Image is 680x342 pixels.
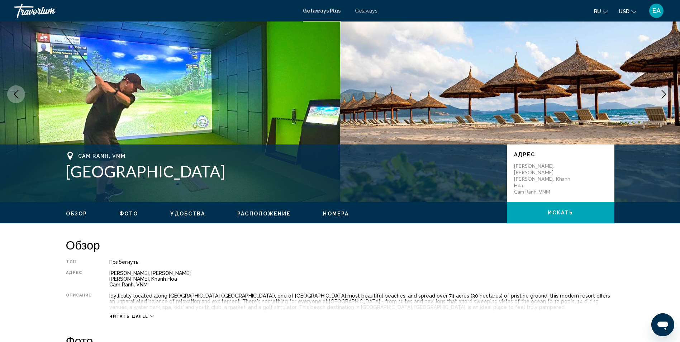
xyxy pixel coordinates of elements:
div: Тип [66,259,92,265]
button: Удобства [170,210,205,217]
div: Описание [66,293,92,310]
button: Next image [655,85,673,103]
button: Previous image [7,85,25,103]
button: Читать далее [109,314,154,319]
a: Getaways [355,8,377,14]
button: Номера [323,210,349,217]
button: Change language [594,6,608,16]
button: User Menu [647,3,666,18]
button: искать [507,202,614,223]
h2: Обзор [66,238,614,252]
span: ru [594,9,601,14]
span: USD [619,9,629,14]
button: Расположение [237,210,291,217]
span: EA [652,7,661,14]
div: Адрес [66,270,92,288]
div: Прибегнуть [109,259,614,265]
button: Change currency [619,6,636,16]
div: [PERSON_NAME], [PERSON_NAME] [PERSON_NAME], Khanh Hoa Cam Ranh, VNM [109,270,614,288]
span: Расположение [237,211,291,217]
span: Обзор [66,211,87,217]
h1: [GEOGRAPHIC_DATA] [66,162,500,181]
a: Travorium [14,4,296,18]
a: Getaways Plus [303,8,341,14]
span: Cam Ranh, VNM [78,153,126,159]
span: Читать далее [109,314,148,319]
span: Номера [323,211,349,217]
button: Обзор [66,210,87,217]
p: Адрес [514,152,607,157]
span: Фото [119,211,138,217]
button: Фото [119,210,138,217]
div: Idyllically located along [GEOGRAPHIC_DATA] ([GEOGRAPHIC_DATA]), one of [GEOGRAPHIC_DATA] most be... [109,293,614,310]
iframe: Schaltfläche zum Öffnen des Messaging-Fensters [651,313,674,336]
p: [PERSON_NAME], [PERSON_NAME] [PERSON_NAME], Khanh Hoa Cam Ranh, VNM [514,163,571,195]
span: искать [548,210,573,216]
span: Удобства [170,211,205,217]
